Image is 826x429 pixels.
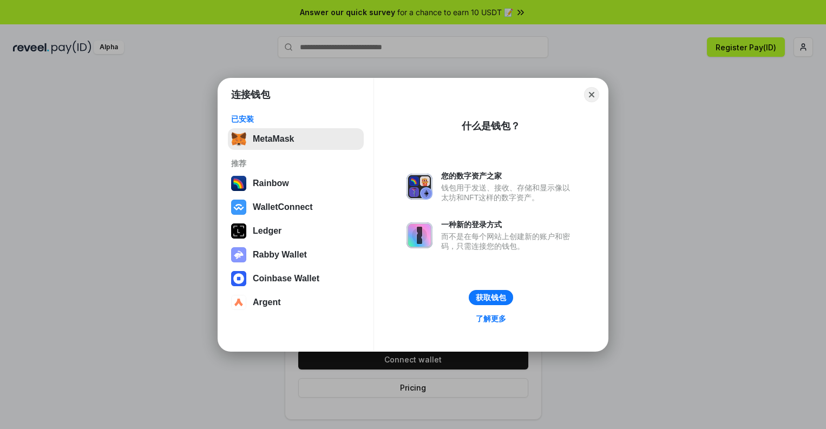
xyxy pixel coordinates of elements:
button: Close [584,87,599,102]
div: Rabby Wallet [253,250,307,260]
img: svg+xml,%3Csvg%20xmlns%3D%22http%3A%2F%2Fwww.w3.org%2F2000%2Fsvg%22%20fill%3D%22none%22%20viewBox... [407,174,432,200]
div: 一种新的登录方式 [441,220,575,229]
button: 获取钱包 [469,290,513,305]
button: Ledger [228,220,364,242]
div: Coinbase Wallet [253,274,319,283]
button: MetaMask [228,128,364,150]
div: 了解更多 [476,314,506,324]
div: Rainbow [253,179,289,188]
div: 而不是在每个网站上创建新的账户和密码，只需连接您的钱包。 [441,232,575,251]
img: svg+xml,%3Csvg%20xmlns%3D%22http%3A%2F%2Fwww.w3.org%2F2000%2Fsvg%22%20fill%3D%22none%22%20viewBox... [407,222,432,248]
button: Coinbase Wallet [228,268,364,289]
div: 已安装 [231,114,360,124]
div: 获取钱包 [476,293,506,302]
button: Rainbow [228,173,364,194]
div: 什么是钱包？ [462,120,520,133]
button: Rabby Wallet [228,244,364,266]
div: Ledger [253,226,281,236]
div: Argent [253,298,281,307]
img: svg+xml,%3Csvg%20xmlns%3D%22http%3A%2F%2Fwww.w3.org%2F2000%2Fsvg%22%20width%3D%2228%22%20height%3... [231,223,246,239]
img: svg+xml,%3Csvg%20fill%3D%22none%22%20height%3D%2233%22%20viewBox%3D%220%200%2035%2033%22%20width%... [231,131,246,147]
img: svg+xml,%3Csvg%20width%3D%2228%22%20height%3D%2228%22%20viewBox%3D%220%200%2028%2028%22%20fill%3D... [231,295,246,310]
button: Argent [228,292,364,313]
button: WalletConnect [228,196,364,218]
img: svg+xml,%3Csvg%20xmlns%3D%22http%3A%2F%2Fwww.w3.org%2F2000%2Fsvg%22%20fill%3D%22none%22%20viewBox... [231,247,246,262]
img: svg+xml,%3Csvg%20width%3D%2228%22%20height%3D%2228%22%20viewBox%3D%220%200%2028%2028%22%20fill%3D... [231,200,246,215]
div: MetaMask [253,134,294,144]
a: 了解更多 [469,312,513,326]
div: WalletConnect [253,202,313,212]
div: 钱包用于发送、接收、存储和显示像以太坊和NFT这样的数字资产。 [441,183,575,202]
div: 您的数字资产之家 [441,171,575,181]
img: svg+xml,%3Csvg%20width%3D%2228%22%20height%3D%2228%22%20viewBox%3D%220%200%2028%2028%22%20fill%3D... [231,271,246,286]
img: svg+xml,%3Csvg%20width%3D%22120%22%20height%3D%22120%22%20viewBox%3D%220%200%20120%20120%22%20fil... [231,176,246,191]
div: 推荐 [231,159,360,168]
h1: 连接钱包 [231,88,270,101]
